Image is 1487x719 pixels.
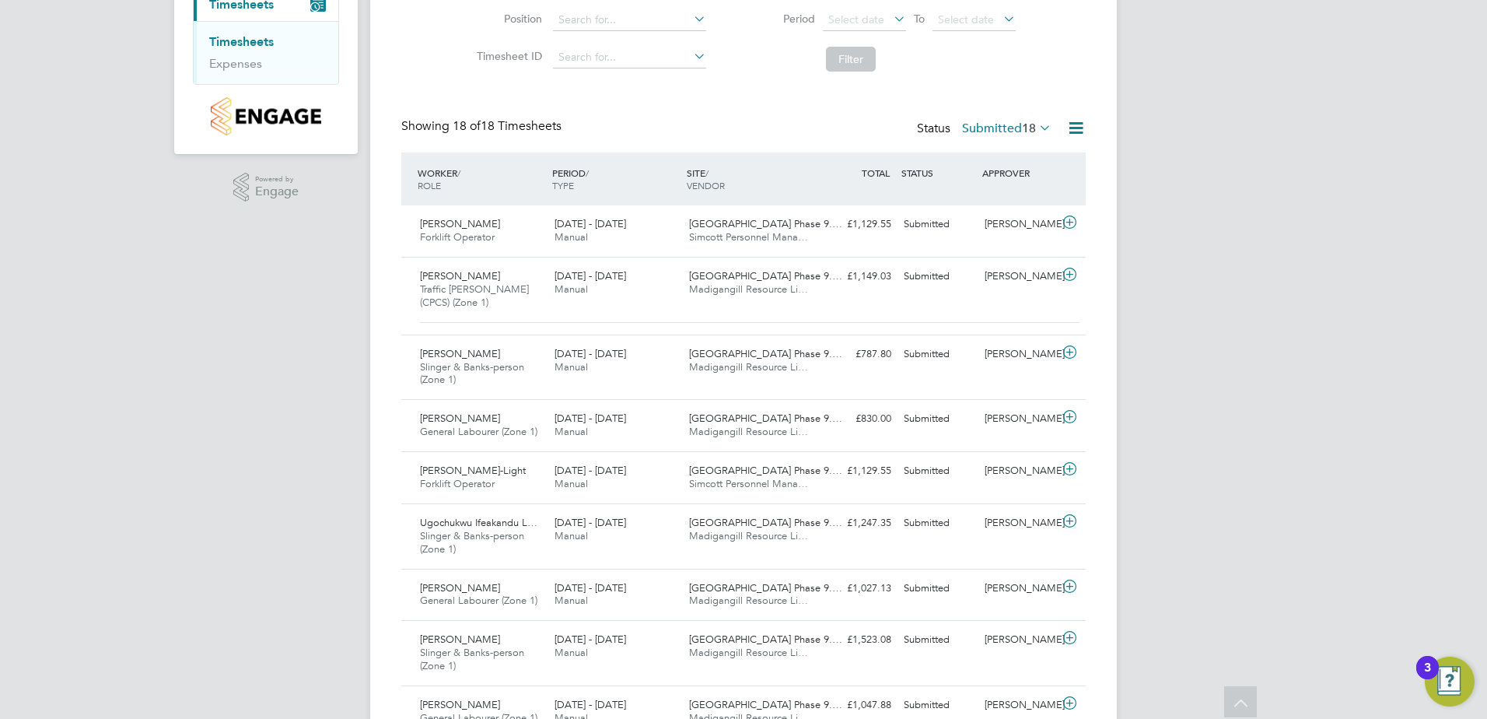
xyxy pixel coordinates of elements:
span: [PERSON_NAME] [420,581,500,594]
div: Showing [401,118,565,135]
span: / [705,167,709,179]
span: To [909,9,929,29]
span: TOTAL [862,167,890,179]
div: Submitted [897,458,978,484]
span: Manual [555,282,588,296]
span: [PERSON_NAME] [420,217,500,230]
span: Slinger & Banks-person (Zone 1) [420,646,524,672]
span: [DATE] - [DATE] [555,347,626,360]
span: VENDOR [687,179,725,191]
a: Expenses [209,56,262,71]
span: [GEOGRAPHIC_DATA] Phase 9.… [689,269,842,282]
span: Ugochukwu Ifeakandu L… [420,516,537,529]
span: [DATE] - [DATE] [555,464,626,477]
div: [PERSON_NAME] [978,458,1059,484]
span: [GEOGRAPHIC_DATA] Phase 9.… [689,633,842,646]
label: Period [745,12,815,26]
div: Submitted [897,510,978,536]
img: countryside-properties-logo-retina.png [211,97,320,135]
span: Select date [938,12,994,26]
span: [PERSON_NAME] [420,412,500,425]
div: STATUS [897,159,978,187]
span: Slinger & Banks-person (Zone 1) [420,529,524,556]
span: 18 [1022,121,1036,136]
span: [GEOGRAPHIC_DATA] Phase 9.… [689,698,842,711]
span: Manual [555,477,588,490]
div: Status [917,118,1055,140]
div: [PERSON_NAME] [978,406,1059,432]
span: [PERSON_NAME] [420,269,500,282]
div: £1,523.08 [817,627,897,653]
div: [PERSON_NAME] [978,576,1059,602]
a: Go to home page [193,97,339,135]
div: PERIOD [548,159,683,199]
div: Submitted [897,693,978,718]
input: Search for... [553,47,706,68]
div: Submitted [897,576,978,602]
span: [DATE] - [DATE] [555,269,626,282]
span: Powered by [255,173,299,186]
div: [PERSON_NAME] [978,212,1059,237]
span: Forklift Operator [420,230,495,244]
div: £787.80 [817,342,897,367]
span: Manual [555,230,588,244]
div: £1,129.55 [817,458,897,484]
a: Powered byEngage [233,173,299,202]
label: Timesheet ID [472,49,542,63]
span: Manual [555,425,588,438]
span: [GEOGRAPHIC_DATA] Phase 9.… [689,347,842,360]
span: Select date [828,12,884,26]
span: Madigangill Resource Li… [689,646,808,659]
span: [GEOGRAPHIC_DATA] Phase 9.… [689,412,842,425]
div: [PERSON_NAME] [978,510,1059,536]
div: WORKER [414,159,548,199]
button: Filter [826,47,876,72]
span: Slinger & Banks-person (Zone 1) [420,360,524,387]
span: Manual [555,646,588,659]
span: ROLE [418,179,441,191]
div: Submitted [897,342,978,367]
input: Search for... [553,9,706,31]
span: [DATE] - [DATE] [555,412,626,425]
span: [PERSON_NAME]-Light [420,464,526,477]
div: [PERSON_NAME] [978,342,1059,367]
span: Madigangill Resource Li… [689,594,808,607]
span: [DATE] - [DATE] [555,581,626,594]
div: £1,247.35 [817,510,897,536]
span: Manual [555,360,588,374]
div: Timesheets [194,21,338,84]
span: / [586,167,589,179]
span: [PERSON_NAME] [420,698,500,711]
span: [GEOGRAPHIC_DATA] Phase 9.… [689,516,842,529]
div: 3 [1424,668,1431,688]
span: Madigangill Resource Li… [689,425,808,438]
span: [DATE] - [DATE] [555,698,626,711]
span: General Labourer (Zone 1) [420,425,537,438]
div: SITE [683,159,817,199]
div: £1,129.55 [817,212,897,237]
span: / [457,167,460,179]
span: Traffic [PERSON_NAME] (CPCS) (Zone 1) [420,282,529,309]
span: Simcott Personnel Mana… [689,477,808,490]
div: Submitted [897,264,978,289]
span: Madigangill Resource Li… [689,282,808,296]
span: 18 of [453,118,481,134]
div: £1,149.03 [817,264,897,289]
span: Madigangill Resource Li… [689,529,808,542]
label: Submitted [962,121,1051,136]
div: £1,047.88 [817,693,897,718]
label: Position [472,12,542,26]
span: General Labourer (Zone 1) [420,594,537,607]
span: 18 Timesheets [453,118,562,134]
div: [PERSON_NAME] [978,264,1059,289]
div: APPROVER [978,159,1059,187]
span: [DATE] - [DATE] [555,633,626,646]
span: [PERSON_NAME] [420,347,500,360]
div: £830.00 [817,406,897,432]
span: [GEOGRAPHIC_DATA] Phase 9.… [689,217,842,230]
span: [DATE] - [DATE] [555,516,626,529]
span: Engage [255,185,299,198]
span: Manual [555,594,588,607]
div: Submitted [897,212,978,237]
div: [PERSON_NAME] [978,693,1059,718]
